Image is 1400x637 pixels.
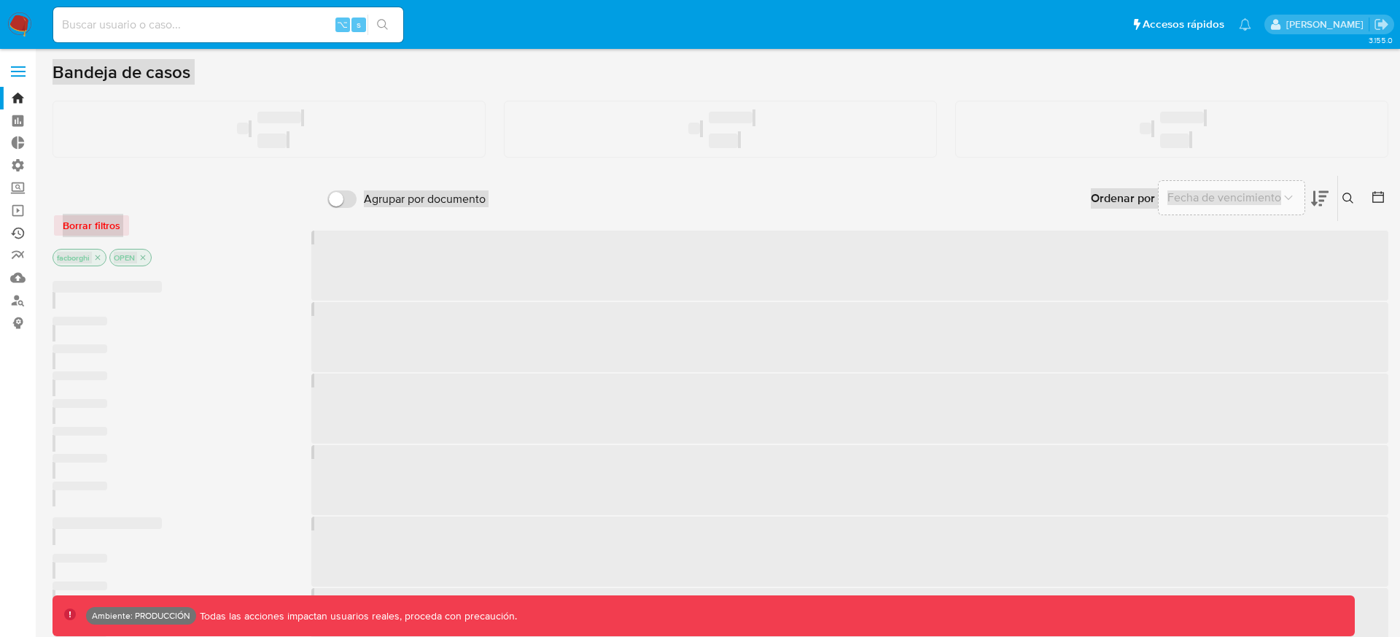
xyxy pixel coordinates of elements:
[53,15,403,34] input: Buscar usuario o caso...
[1374,17,1389,32] a: Salir
[337,18,348,31] span: ⌥
[1239,18,1251,31] a: Notificaciones
[1286,18,1369,31] p: facundoagustin.borghi@mercadolibre.com
[1143,17,1224,32] span: Accesos rápidos
[357,18,361,31] span: s
[196,609,517,623] p: Todas las acciones impactan usuarios reales, proceda con precaución.
[367,15,397,35] button: search-icon
[92,613,190,619] p: Ambiente: PRODUCCIÓN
